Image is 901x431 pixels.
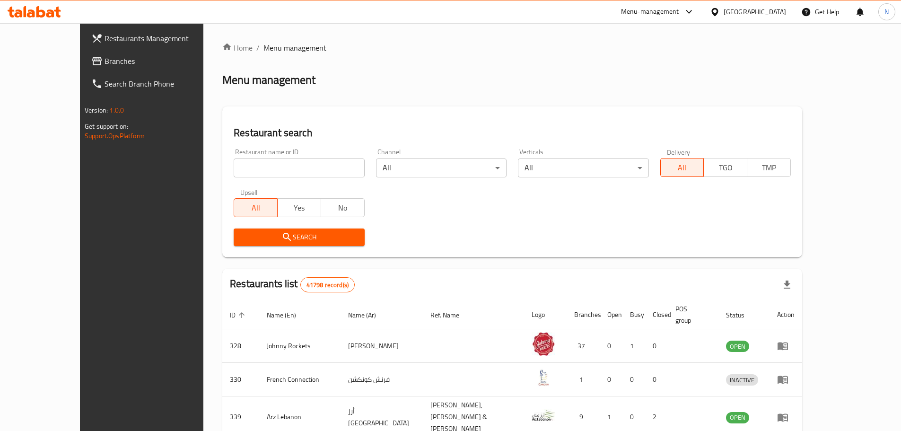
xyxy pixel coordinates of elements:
img: Johnny Rockets [532,332,555,356]
div: Menu [777,340,795,352]
span: No [325,201,361,215]
li: / [256,42,260,53]
span: Search [241,231,357,243]
div: Menu [777,374,795,385]
td: 1 [622,329,645,363]
button: TGO [703,158,747,177]
div: INACTIVE [726,374,758,386]
label: Upsell [240,189,258,195]
td: 37 [567,329,600,363]
td: 0 [600,363,622,396]
h2: Menu management [222,72,315,88]
th: Action [770,300,802,329]
div: Menu [777,412,795,423]
span: TMP [751,161,787,175]
span: INACTIVE [726,375,758,386]
button: Search [234,229,364,246]
td: 1 [567,363,600,396]
h2: Restaurants list [230,277,355,292]
div: All [518,158,648,177]
button: All [234,198,278,217]
th: Branches [567,300,600,329]
td: [PERSON_NAME] [341,329,423,363]
button: No [321,198,365,217]
td: 0 [622,363,645,396]
label: Delivery [667,149,691,155]
div: OPEN [726,341,749,352]
nav: breadcrumb [222,42,802,53]
td: 0 [645,329,668,363]
span: Search Branch Phone [105,78,223,89]
span: Branches [105,55,223,67]
span: Name (Ar) [348,309,388,321]
td: French Connection [259,363,341,396]
img: Arz Lebanon [532,404,555,427]
span: Name (En) [267,309,308,321]
span: TGO [708,161,744,175]
th: Logo [524,300,567,329]
h2: Restaurant search [234,126,791,140]
span: All [665,161,700,175]
span: OPEN [726,412,749,423]
button: TMP [747,158,791,177]
span: Yes [281,201,317,215]
span: OPEN [726,341,749,352]
td: 328 [222,329,259,363]
span: N [884,7,889,17]
span: 41798 record(s) [301,281,354,290]
span: Status [726,309,757,321]
span: 1.0.0 [109,104,124,116]
button: Yes [277,198,321,217]
span: Version: [85,104,108,116]
button: All [660,158,704,177]
div: All [376,158,507,177]
a: Search Branch Phone [84,72,230,95]
td: Johnny Rockets [259,329,341,363]
img: French Connection [532,366,555,389]
a: Branches [84,50,230,72]
td: فرنش كونكشن [341,363,423,396]
th: Open [600,300,622,329]
span: Restaurants Management [105,33,223,44]
td: 0 [645,363,668,396]
a: Home [222,42,253,53]
a: Restaurants Management [84,27,230,50]
div: Total records count [300,277,355,292]
input: Search for restaurant name or ID.. [234,158,364,177]
span: ID [230,309,248,321]
div: [GEOGRAPHIC_DATA] [724,7,786,17]
div: Menu-management [621,6,679,18]
span: POS group [675,303,707,326]
td: 330 [222,363,259,396]
span: Ref. Name [430,309,472,321]
a: Support.OpsPlatform [85,130,145,142]
span: Get support on: [85,120,128,132]
td: 0 [600,329,622,363]
div: Export file [776,273,798,296]
th: Busy [622,300,645,329]
th: Closed [645,300,668,329]
span: Menu management [263,42,326,53]
span: All [238,201,274,215]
